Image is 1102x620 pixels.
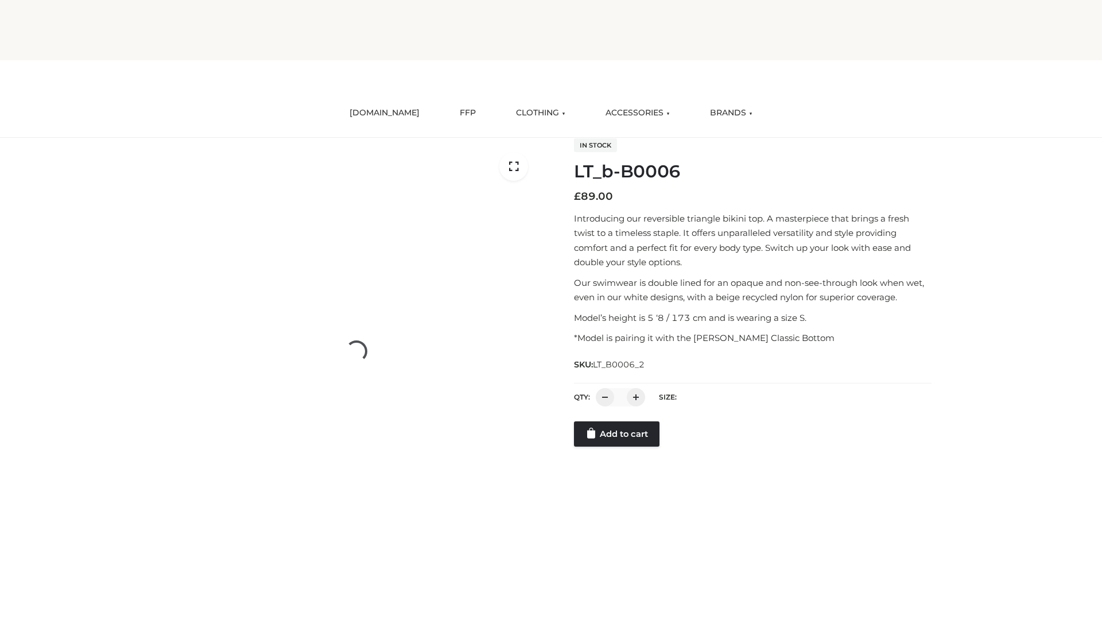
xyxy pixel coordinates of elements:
p: *Model is pairing it with the [PERSON_NAME] Classic Bottom [574,331,932,346]
span: £ [574,190,581,203]
h1: LT_b-B0006 [574,161,932,182]
span: SKU: [574,358,646,371]
p: Introducing our reversible triangle bikini top. A masterpiece that brings a fresh twist to a time... [574,211,932,270]
bdi: 89.00 [574,190,613,203]
a: BRANDS [701,100,761,126]
span: In stock [574,138,617,152]
a: ACCESSORIES [597,100,678,126]
span: LT_B0006_2 [593,359,645,370]
label: QTY: [574,393,590,401]
label: Size: [659,393,677,401]
a: Add to cart [574,421,659,447]
a: FFP [451,100,484,126]
p: Model’s height is 5 ‘8 / 173 cm and is wearing a size S. [574,311,932,325]
a: [DOMAIN_NAME] [341,100,428,126]
p: Our swimwear is double lined for an opaque and non-see-through look when wet, even in our white d... [574,276,932,305]
a: CLOTHING [507,100,574,126]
